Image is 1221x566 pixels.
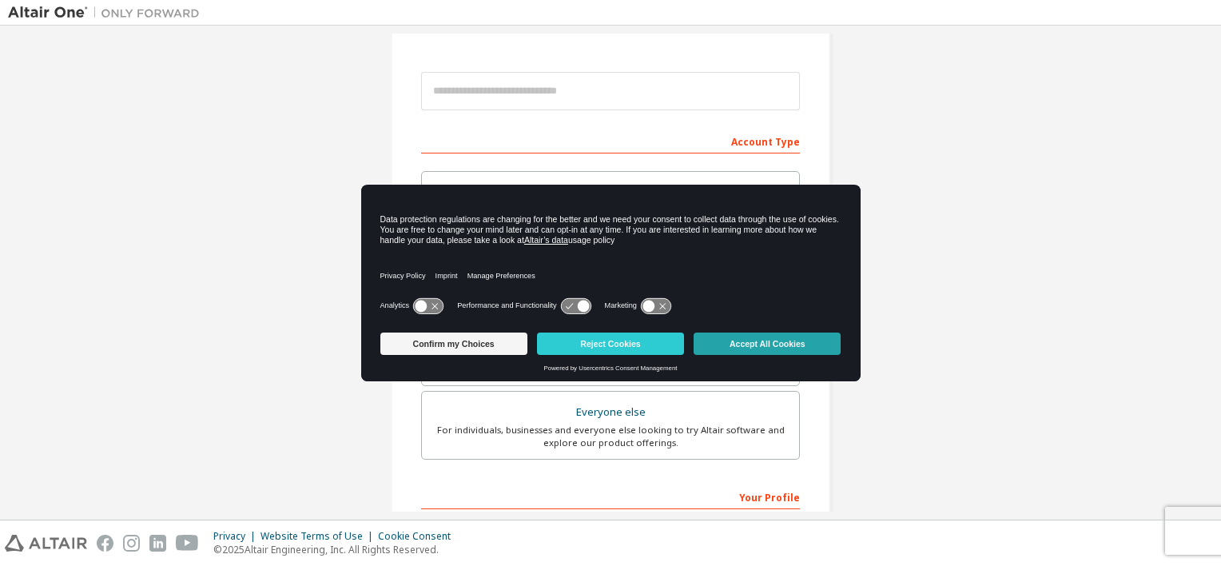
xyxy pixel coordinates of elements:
div: Privacy [213,530,261,543]
img: altair_logo.svg [5,535,87,552]
p: © 2025 Altair Engineering, Inc. All Rights Reserved. [213,543,460,556]
div: Cookie Consent [378,530,460,543]
div: Website Terms of Use [261,530,378,543]
div: Everyone else [432,401,789,424]
img: Altair One [8,5,208,21]
img: facebook.svg [97,535,113,552]
div: For individuals, businesses and everyone else looking to try Altair software and explore our prod... [432,424,789,449]
div: Account Type [421,128,800,153]
img: instagram.svg [123,535,140,552]
div: Your Profile [421,484,800,509]
img: youtube.svg [176,535,199,552]
img: linkedin.svg [149,535,166,552]
div: Altair Customers [432,181,789,204]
